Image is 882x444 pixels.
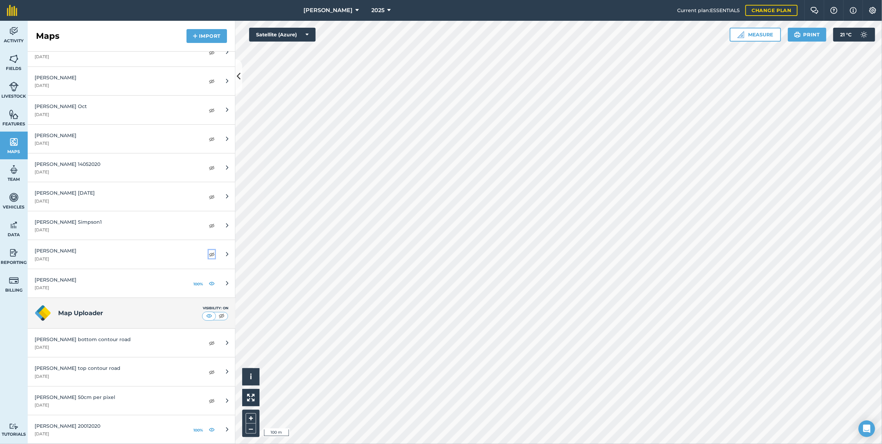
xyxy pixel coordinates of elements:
div: [DATE] [35,285,181,291]
a: [PERSON_NAME] bottom contour road[DATE] [28,329,235,357]
a: Map Plan[DATE] [28,38,235,66]
div: [DATE] [35,83,198,88]
div: Open Intercom Messenger [858,420,875,437]
div: [DATE] [35,402,198,408]
button: Import [187,29,227,43]
img: svg+xml;base64,PHN2ZyB4bWxucz0iaHR0cDovL3d3dy53My5vcmcvMjAwMC9zdmciIHdpZHRoPSI1MCIgaGVpZ2h0PSI0MC... [205,312,213,319]
button: Measure [730,28,781,42]
img: svg+xml;base64,PD94bWwgdmVyc2lvbj0iMS4wIiBlbmNvZGluZz0idXRmLTgiPz4KPCEtLSBHZW5lcmF0b3I6IEFkb2JlIE... [9,220,19,230]
img: svg+xml;base64,PHN2ZyB4bWxucz0iaHR0cDovL3d3dy53My5vcmcvMjAwMC9zdmciIHdpZHRoPSIxOCIgaGVpZ2h0PSIyNC... [209,77,215,85]
div: [DATE] [35,227,198,233]
a: [PERSON_NAME] Simpson1[DATE] [28,211,235,240]
div: [DATE] [35,141,198,146]
img: Two speech bubbles overlapping with the left bubble in the forefront [810,7,819,14]
img: svg+xml;base64,PD94bWwgdmVyc2lvbj0iMS4wIiBlbmNvZGluZz0idXRmLTgiPz4KPCEtLSBHZW5lcmF0b3I6IEFkb2JlIE... [9,275,19,286]
img: A question mark icon [830,7,838,14]
div: [DATE] [35,345,198,350]
img: svg+xml;base64,PD94bWwgdmVyc2lvbj0iMS4wIiBlbmNvZGluZz0idXRmLTgiPz4KPCEtLSBHZW5lcmF0b3I6IEFkb2JlIE... [9,26,19,36]
div: [PERSON_NAME] Simpson1 [35,218,198,226]
button: i [242,368,260,385]
img: svg+xml;base64,PHN2ZyB4bWxucz0iaHR0cDovL3d3dy53My5vcmcvMjAwMC9zdmciIHdpZHRoPSI1NiIgaGVpZ2h0PSI2MC... [9,109,19,119]
a: [PERSON_NAME] [DATE][DATE] [28,182,235,211]
img: svg+xml;base64,PD94bWwgdmVyc2lvbj0iMS4wIiBlbmNvZGluZz0idXRmLTgiPz4KPCEtLSBHZW5lcmF0b3I6IEFkb2JlIE... [9,248,19,258]
button: Satellite (Azure) [249,28,316,42]
h4: Map Uploader [58,308,202,318]
div: [PERSON_NAME] top contour road [35,364,198,372]
a: [PERSON_NAME] 20012020[DATE]100% [28,415,235,444]
img: svg+xml;base64,PHN2ZyB4bWxucz0iaHR0cDovL3d3dy53My5vcmcvMjAwMC9zdmciIHdpZHRoPSIxOCIgaGVpZ2h0PSIyNC... [209,193,215,201]
div: [PERSON_NAME] [35,276,181,284]
img: svg+xml;base64,PHN2ZyB4bWxucz0iaHR0cDovL3d3dy53My5vcmcvMjAwMC9zdmciIHdpZHRoPSIxOCIgaGVpZ2h0PSIyNC... [209,397,215,405]
img: svg+xml;base64,PHN2ZyB4bWxucz0iaHR0cDovL3d3dy53My5vcmcvMjAwMC9zdmciIHdpZHRoPSIxOCIgaGVpZ2h0PSIyNC... [209,135,215,143]
div: [PERSON_NAME] Oct [35,103,198,110]
img: fieldmargin Logo [7,5,17,16]
img: svg+xml;base64,PHN2ZyB4bWxucz0iaHR0cDovL3d3dy53My5vcmcvMjAwMC9zdmciIHdpZHRoPSIxOCIgaGVpZ2h0PSIyNC... [209,163,215,172]
div: [PERSON_NAME] 14052020 [35,160,198,168]
div: [DATE] [35,112,198,117]
img: svg+xml;base64,PHN2ZyB4bWxucz0iaHR0cDovL3d3dy53My5vcmcvMjAwMC9zdmciIHdpZHRoPSIxOCIgaGVpZ2h0PSIyNC... [209,221,215,230]
span: 2025 [372,6,385,15]
a: [PERSON_NAME][DATE] [28,125,235,153]
div: [PERSON_NAME] [35,132,198,139]
img: svg+xml;base64,PHN2ZyB4bWxucz0iaHR0cDovL3d3dy53My5vcmcvMjAwMC9zdmciIHdpZHRoPSIxOCIgaGVpZ2h0PSIyNC... [209,250,215,258]
div: [DATE] [35,169,198,175]
img: svg+xml;base64,PHN2ZyB4bWxucz0iaHR0cDovL3d3dy53My5vcmcvMjAwMC9zdmciIHdpZHRoPSIxOCIgaGVpZ2h0PSIyNC... [209,425,215,434]
div: [PERSON_NAME] bottom contour road [35,336,198,343]
img: svg+xml;base64,PHN2ZyB4bWxucz0iaHR0cDovL3d3dy53My5vcmcvMjAwMC9zdmciIHdpZHRoPSI1MCIgaGVpZ2h0PSI0MC... [217,312,226,319]
img: Ruler icon [737,31,744,38]
span: i [250,372,252,381]
span: [PERSON_NAME] [304,6,353,15]
button: – [246,424,256,434]
img: svg+xml;base64,PHN2ZyB4bWxucz0iaHR0cDovL3d3dy53My5vcmcvMjAwMC9zdmciIHdpZHRoPSIxOCIgaGVpZ2h0PSIyNC... [209,279,215,287]
img: svg+xml;base64,PHN2ZyB4bWxucz0iaHR0cDovL3d3dy53My5vcmcvMjAwMC9zdmciIHdpZHRoPSIxOCIgaGVpZ2h0PSIyNC... [209,106,215,114]
img: svg+xml;base64,PHN2ZyB4bWxucz0iaHR0cDovL3d3dy53My5vcmcvMjAwMC9zdmciIHdpZHRoPSI1NiIgaGVpZ2h0PSI2MC... [9,137,19,147]
a: [PERSON_NAME][DATE] [28,240,235,269]
button: 100% [192,279,204,287]
button: + [246,413,256,424]
a: [PERSON_NAME] 50cm per pixel[DATE] [28,387,235,415]
img: svg+xml;base64,PHN2ZyB4bWxucz0iaHR0cDovL3d3dy53My5vcmcvMjAwMC9zdmciIHdpZHRoPSIxOCIgaGVpZ2h0PSIyNC... [209,368,215,376]
a: [PERSON_NAME][DATE] [28,67,235,96]
button: Print [788,28,827,42]
img: svg+xml;base64,PHN2ZyB4bWxucz0iaHR0cDovL3d3dy53My5vcmcvMjAwMC9zdmciIHdpZHRoPSIxOCIgaGVpZ2h0PSIyNC... [209,339,215,347]
img: svg+xml;base64,PHN2ZyB4bWxucz0iaHR0cDovL3d3dy53My5vcmcvMjAwMC9zdmciIHdpZHRoPSIxOCIgaGVpZ2h0PSIyNC... [209,48,215,56]
img: svg+xml;base64,PHN2ZyB4bWxucz0iaHR0cDovL3d3dy53My5vcmcvMjAwMC9zdmciIHdpZHRoPSIxNyIgaGVpZ2h0PSIxNy... [850,6,857,15]
img: svg+xml;base64,PD94bWwgdmVyc2lvbj0iMS4wIiBlbmNvZGluZz0idXRmLTgiPz4KPCEtLSBHZW5lcmF0b3I6IEFkb2JlIE... [9,165,19,175]
img: svg+xml;base64,PD94bWwgdmVyc2lvbj0iMS4wIiBlbmNvZGluZz0idXRmLTgiPz4KPCEtLSBHZW5lcmF0b3I6IEFkb2JlIE... [857,28,871,42]
div: Visibility: On [202,305,228,311]
div: [DATE] [35,374,198,379]
a: [PERSON_NAME] top contour road[DATE] [28,357,235,386]
img: logo [35,305,51,321]
span: Current plan : ESSENTIALS [677,7,740,14]
div: [PERSON_NAME] [DATE] [35,189,198,197]
a: [PERSON_NAME][DATE]100% [28,269,235,298]
img: svg+xml;base64,PD94bWwgdmVyc2lvbj0iMS4wIiBlbmNvZGluZz0idXRmLTgiPz4KPCEtLSBHZW5lcmF0b3I6IEFkb2JlIE... [9,423,19,430]
div: [DATE] [35,256,198,262]
button: 21 °C [833,28,875,42]
a: [PERSON_NAME] Oct[DATE] [28,96,235,124]
div: [DATE] [35,54,198,60]
div: [PERSON_NAME] 20012020 [35,422,181,430]
img: svg+xml;base64,PD94bWwgdmVyc2lvbj0iMS4wIiBlbmNvZGluZz0idXRmLTgiPz4KPCEtLSBHZW5lcmF0b3I6IEFkb2JlIE... [9,192,19,203]
img: svg+xml;base64,PD94bWwgdmVyc2lvbj0iMS4wIiBlbmNvZGluZz0idXRmLTgiPz4KPCEtLSBHZW5lcmF0b3I6IEFkb2JlIE... [9,81,19,92]
img: svg+xml;base64,PHN2ZyB4bWxucz0iaHR0cDovL3d3dy53My5vcmcvMjAwMC9zdmciIHdpZHRoPSI1NiIgaGVpZ2h0PSI2MC... [9,54,19,64]
div: [DATE] [35,198,198,204]
div: [DATE] [35,431,181,437]
img: svg+xml;base64,PHN2ZyB4bWxucz0iaHR0cDovL3d3dy53My5vcmcvMjAwMC9zdmciIHdpZHRoPSIxNCIgaGVpZ2h0PSIyNC... [193,32,198,40]
div: [PERSON_NAME] [35,74,198,81]
a: [PERSON_NAME] 14052020[DATE] [28,153,235,182]
img: Four arrows, one pointing top left, one top right, one bottom right and the last bottom left [247,394,255,401]
div: [PERSON_NAME] [35,247,198,255]
img: svg+xml;base64,PHN2ZyB4bWxucz0iaHR0cDovL3d3dy53My5vcmcvMjAwMC9zdmciIHdpZHRoPSIxOSIgaGVpZ2h0PSIyNC... [794,30,801,39]
img: A cog icon [869,7,877,14]
span: 21 ° C [840,28,852,42]
h2: Maps [36,30,60,42]
div: [PERSON_NAME] 50cm per pixel [35,393,198,401]
button: 100% [192,425,204,434]
a: Change plan [745,5,798,16]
